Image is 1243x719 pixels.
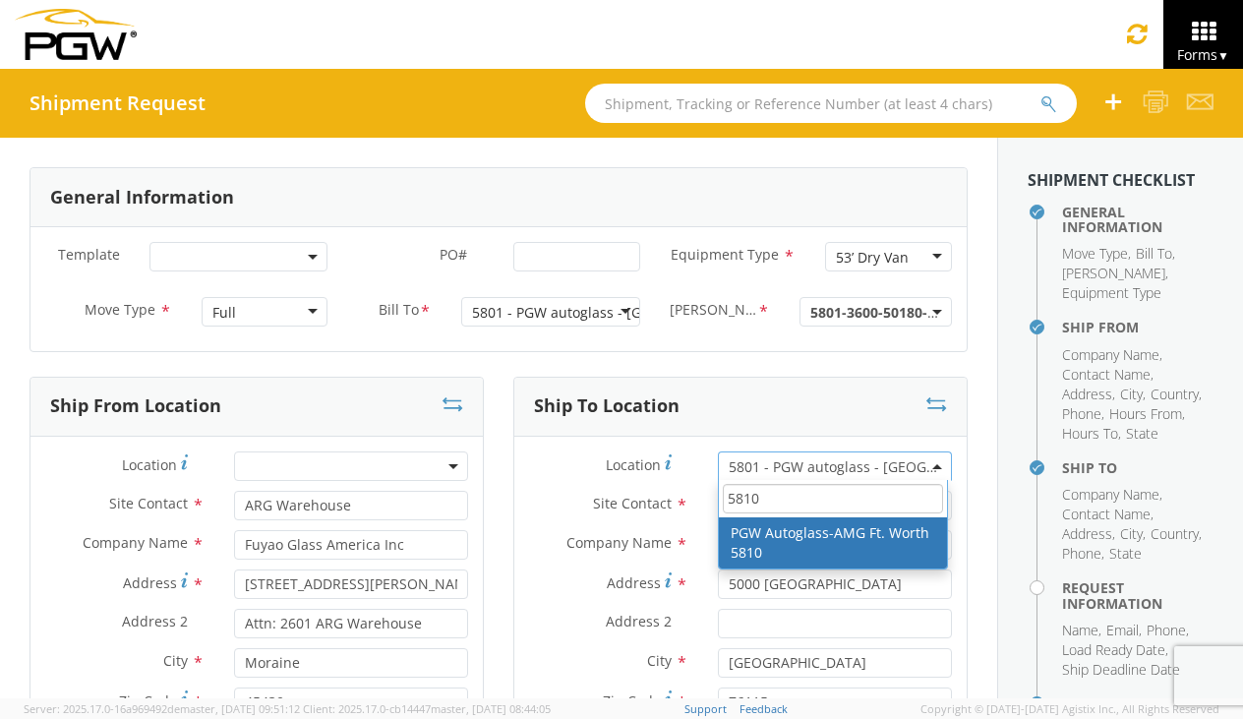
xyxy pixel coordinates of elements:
[1126,424,1158,443] span: State
[180,701,300,716] span: master, [DATE] 09:51:12
[1062,660,1180,679] span: Ship Deadline Date
[1106,621,1139,639] span: Email
[431,701,551,716] span: master, [DATE] 08:44:05
[1120,524,1146,544] li: ,
[1177,45,1229,64] span: Forms
[810,303,1066,322] span: - 5801 Freight In
[83,533,188,552] span: Company Name
[1151,524,1202,544] li: ,
[1062,424,1118,443] span: Hours To
[1062,385,1115,404] li: ,
[58,245,120,264] span: Template
[1106,621,1142,640] li: ,
[1136,244,1175,264] li: ,
[1109,404,1185,424] li: ,
[810,303,941,322] span: 5801-3600-50180-0000
[810,303,959,322] span: 5801-3600-50180-0000
[1062,205,1213,235] h4: General Information
[472,303,796,323] div: 5801 - PGW autoglass - [GEOGRAPHIC_DATA] Hub
[1062,385,1112,403] span: Address
[607,573,661,592] span: Address
[24,701,300,716] span: Server: 2025.17.0-16a969492de
[1109,544,1142,563] span: State
[1062,460,1213,475] h4: Ship To
[534,396,680,416] h3: Ship To Location
[729,457,941,476] span: 5801 - PGW autoglass - Fort Worth Hub
[1062,424,1121,444] li: ,
[85,300,155,319] span: Move Type
[1062,640,1168,660] li: ,
[1109,404,1182,423] span: Hours From
[1062,345,1162,365] li: ,
[1028,169,1195,191] strong: Shipment Checklist
[122,612,188,630] span: Address 2
[606,455,661,474] span: Location
[1062,404,1104,424] li: ,
[1062,244,1128,263] span: Move Type
[684,701,727,716] a: Support
[122,455,177,474] span: Location
[799,297,952,327] span: 5801-3600-50180-0000
[1062,244,1131,264] li: ,
[30,92,206,114] h4: Shipment Request
[718,451,952,481] span: 5801 - PGW autoglass - Fort Worth Hub
[1062,505,1154,524] li: ,
[1062,264,1165,282] span: [PERSON_NAME]
[379,300,419,323] span: Bill To
[1136,244,1172,263] span: Bill To
[303,701,551,716] span: Client: 2025.17.0-cb14447
[603,691,661,710] span: Zip Code
[1120,385,1146,404] li: ,
[1151,385,1202,404] li: ,
[1062,365,1154,385] li: ,
[593,494,672,512] span: Site Contact
[1062,544,1104,564] li: ,
[1151,385,1199,403] span: Country
[1120,524,1143,543] span: City
[109,494,188,512] span: Site Contact
[719,517,947,569] li: PGW Autoglass-AMG Ft. Worth 5810
[1062,365,1151,384] span: Contact Name
[163,651,188,670] span: City
[123,573,177,592] span: Address
[1062,544,1101,563] span: Phone
[1062,485,1159,504] span: Company Name
[585,84,1077,123] input: Shipment, Tracking or Reference Number (at least 4 chars)
[1062,485,1162,505] li: ,
[566,533,672,552] span: Company Name
[1062,640,1165,659] span: Load Ready Date
[1062,524,1112,543] span: Address
[1062,283,1161,302] span: Equipment Type
[1151,524,1199,543] span: Country
[1062,264,1168,283] li: ,
[119,691,177,710] span: Zip Code
[1147,621,1189,640] li: ,
[50,396,221,416] h3: Ship From Location
[1062,580,1213,611] h4: Request Information
[606,612,672,630] span: Address 2
[1062,320,1213,334] h4: Ship From
[1062,524,1115,544] li: ,
[647,651,672,670] span: City
[440,245,467,264] span: PO#
[15,9,137,60] img: pgw-form-logo-1aaa8060b1cc70fad034.png
[1147,621,1186,639] span: Phone
[212,303,236,323] div: Full
[836,248,909,268] div: 53’ Dry Van
[1062,621,1098,639] span: Name
[671,245,779,264] span: Equipment Type
[920,701,1219,717] span: Copyright © [DATE]-[DATE] Agistix Inc., All Rights Reserved
[1062,345,1159,364] span: Company Name
[740,701,788,716] a: Feedback
[1062,621,1101,640] li: ,
[670,300,757,323] span: Bill Code
[1120,385,1143,403] span: City
[1062,696,1213,711] h4: Routing
[1217,47,1229,64] span: ▼
[50,188,234,208] h3: General Information
[1062,404,1101,423] span: Phone
[1062,505,1151,523] span: Contact Name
